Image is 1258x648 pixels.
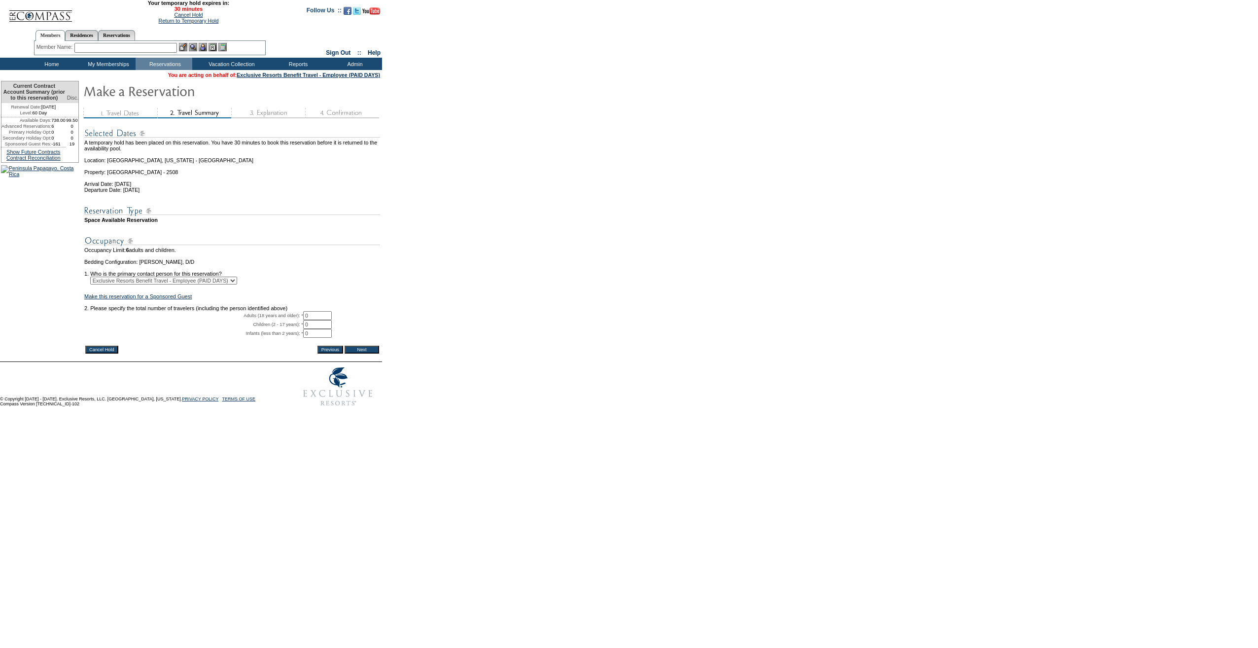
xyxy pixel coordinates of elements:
img: b_edit.gif [179,43,187,51]
td: Sponsored Guest Res: [1,141,51,147]
a: Sign Out [326,49,350,56]
input: Previous [317,346,343,354]
img: Peninsula Papagayo, Costa Rica [1,165,79,177]
img: Subscribe to our YouTube Channel [362,7,380,15]
img: step1_state3.gif [83,108,157,118]
a: Reservations [98,30,135,40]
td: A temporary hold has been placed on this reservation. You have 30 minutes to book this reservatio... [84,140,380,151]
td: 2. Please specify the total number of travelers (including the person identified above) [84,305,380,311]
a: Exclusive Resorts Benefit Travel - Employee (PAID DAYS) [237,72,380,78]
span: You are acting on behalf of: [168,72,380,78]
td: 0 [66,135,79,141]
span: :: [357,49,361,56]
img: step4_state1.gif [305,108,379,118]
td: 0 [51,135,66,141]
td: 0 [66,123,79,129]
img: Reservations [209,43,217,51]
img: subTtlResType.gif [84,205,380,217]
span: Disc. [67,95,79,101]
td: Available Days: [1,117,51,123]
td: Adults (18 years and older): * [84,311,303,320]
td: Children (2 - 17 years): * [84,320,303,329]
td: 0 [51,129,66,135]
input: Cancel Hold [85,346,118,354]
a: PRIVACY POLICY [182,396,218,401]
img: b_calculator.gif [218,43,227,51]
td: 738.00 [51,117,66,123]
span: Renewal Date: [11,104,41,110]
td: Follow Us :: [307,6,342,18]
td: Current Contract Account Summary (prior to this reservation) [1,81,66,103]
td: My Memberships [79,58,136,70]
span: Level: [20,110,33,116]
a: Help [368,49,381,56]
a: TERMS OF USE [222,396,256,401]
td: Departure Date: [DATE] [84,187,380,193]
a: Cancel Hold [174,12,203,18]
td: Home [22,58,79,70]
td: Arrival Date: [DATE] [84,175,380,187]
td: 99.50 [66,117,79,123]
td: Location: [GEOGRAPHIC_DATA], [US_STATE] - [GEOGRAPHIC_DATA] [84,151,380,163]
img: Follow us on Twitter [353,7,361,15]
td: Primary Holiday Opt: [1,129,51,135]
td: 1. Who is the primary contact person for this reservation? [84,265,380,277]
td: 6 [51,123,66,129]
img: Become our fan on Facebook [344,7,351,15]
a: Show Future Contracts [6,149,60,155]
a: Follow us on Twitter [353,10,361,16]
td: Infants (less than 2 years): * [84,329,303,338]
span: 6 [126,247,129,253]
img: subTtlSelectedDates.gif [84,127,380,140]
td: Secondary Holiday Opt: [1,135,51,141]
a: Subscribe to our YouTube Channel [362,10,380,16]
a: Return to Temporary Hold [159,18,219,24]
span: 30 minutes [77,6,299,12]
td: 60 Day [1,110,66,117]
td: Occupancy Limit: adults and children. [84,247,380,253]
div: Member Name: [36,43,74,51]
td: 19 [66,141,79,147]
td: Vacation Collection [192,58,269,70]
img: subTtlOccupancy.gif [84,235,380,247]
a: Make this reservation for a Sponsored Guest [84,293,192,299]
img: step3_state1.gif [231,108,305,118]
img: View [189,43,197,51]
td: -161 [51,141,66,147]
td: Property: [GEOGRAPHIC_DATA] - 2508 [84,163,380,175]
td: Reservations [136,58,192,70]
input: Next [345,346,379,354]
img: Exclusive Resorts [294,362,382,411]
img: step2_state2.gif [157,108,231,118]
td: Advanced Reservations: [1,123,51,129]
td: Admin [325,58,382,70]
a: Become our fan on Facebook [344,10,351,16]
a: Residences [65,30,98,40]
a: Contract Reconciliation [6,155,61,161]
img: Impersonate [199,43,207,51]
img: Make Reservation [83,81,280,101]
img: Compass Home [8,2,72,22]
td: [DATE] [1,103,66,110]
td: Reports [269,58,325,70]
a: Members [35,30,66,41]
td: 0 [66,129,79,135]
td: Bedding Configuration: [PERSON_NAME], D/D [84,259,380,265]
td: Space Available Reservation [84,217,380,223]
